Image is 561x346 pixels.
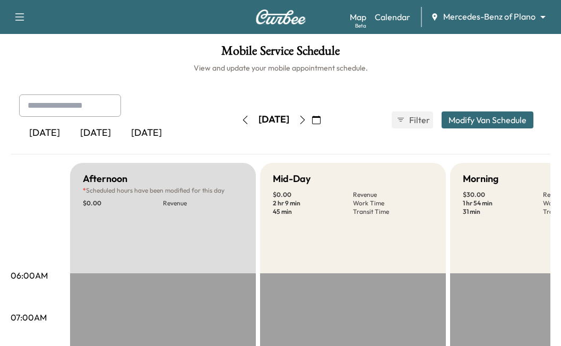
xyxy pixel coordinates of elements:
[463,207,543,216] p: 31 min
[375,11,410,23] a: Calendar
[355,22,366,30] div: Beta
[273,191,353,199] p: $ 0.00
[442,111,533,128] button: Modify Van Schedule
[273,207,353,216] p: 45 min
[353,199,433,207] p: Work Time
[11,63,550,73] h6: View and update your mobile appointment schedule.
[443,11,536,23] span: Mercedes-Benz of Plano
[163,199,243,207] p: Revenue
[121,121,172,145] div: [DATE]
[83,171,127,186] h5: Afternoon
[273,171,310,186] h5: Mid-Day
[353,191,433,199] p: Revenue
[11,45,550,63] h1: Mobile Service Schedule
[70,121,121,145] div: [DATE]
[350,11,366,23] a: MapBeta
[273,199,353,207] p: 2 hr 9 min
[258,113,289,126] div: [DATE]
[83,199,163,207] p: $ 0.00
[463,191,543,199] p: $ 30.00
[353,207,433,216] p: Transit Time
[463,199,543,207] p: 1 hr 54 min
[11,269,48,282] p: 06:00AM
[409,114,428,126] span: Filter
[463,171,498,186] h5: Morning
[392,111,433,128] button: Filter
[255,10,306,24] img: Curbee Logo
[11,311,47,324] p: 07:00AM
[19,121,70,145] div: [DATE]
[83,186,243,195] p: Scheduled hours have been modified for this day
